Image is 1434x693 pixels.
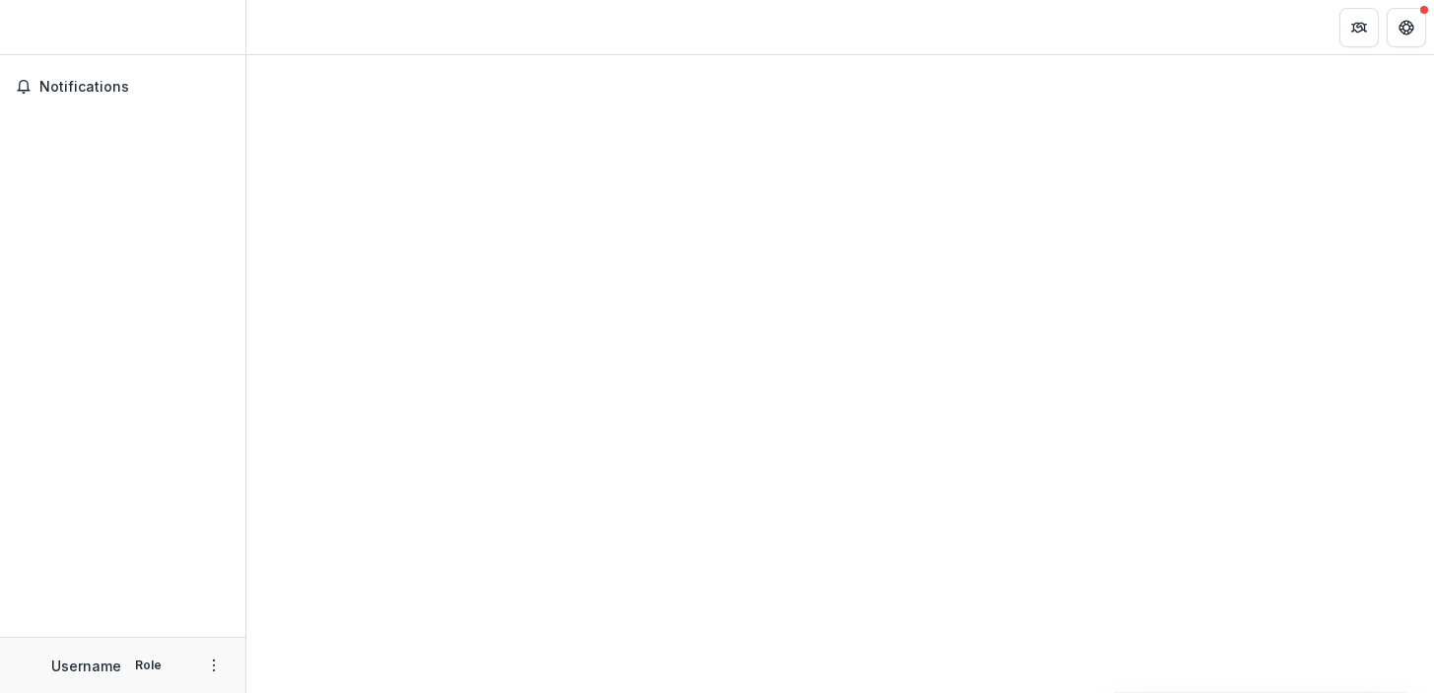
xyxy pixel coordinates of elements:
button: Get Help [1387,8,1426,47]
span: Notifications [39,79,230,96]
button: More [202,654,226,677]
button: Notifications [8,71,238,103]
p: Username [51,656,121,676]
button: Partners [1339,8,1379,47]
p: Role [129,657,168,674]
